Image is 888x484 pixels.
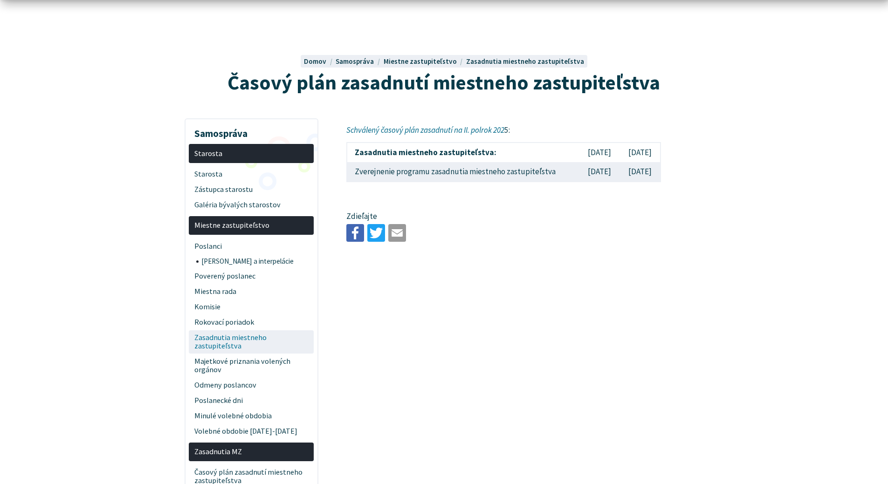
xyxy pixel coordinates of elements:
a: Poslanecké dni [189,393,314,408]
span: Miestna rada [194,284,309,300]
a: Poslanci [189,239,314,254]
span: Galéria bývalých starostov [194,197,309,212]
a: Odmeny poslancov [189,377,314,393]
a: Starosta [189,144,314,163]
a: Miestna rada [189,284,314,300]
a: Samospráva [336,57,383,66]
a: Miestne zastupiteľstvo [384,57,466,66]
img: Zdieľať e-mailom [388,224,406,242]
a: Zasadnutia MZ [189,443,314,462]
img: Zdieľať na Twitteri [367,224,385,242]
p: Zdieľajte [346,211,661,223]
span: Majetkové priznania volených orgánov [194,354,309,377]
span: Samospráva [336,57,374,66]
span: Poverený poslanec [194,269,309,284]
span: Časový plán zasadnutí miestneho zastupiteľstva [227,69,660,95]
span: Miestne zastupiteľstvo [384,57,457,66]
span: Starosta [194,166,309,182]
span: Poslanci [194,239,309,254]
span: Minulé volebné obdobia [194,408,309,423]
a: Zasadnutia miestneho zastupiteľstva [466,57,584,66]
span: Poslanecké dni [194,393,309,408]
span: Starosta [194,146,309,161]
img: Zdieľať na Facebooku [346,224,364,242]
p: 5: [346,124,661,136]
span: Zasadnutia miestneho zastupiteľstva [194,330,309,354]
span: [PERSON_NAME] a interpelácie [201,254,309,269]
td: [DATE] [579,143,620,162]
span: Zasadnutia MZ [194,444,309,459]
a: Minulé volebné obdobia [189,408,314,423]
a: Domov [304,57,336,66]
td: Zverejnenie programu zasadnutia miestneho zastupiteľstva [347,162,579,182]
td: [DATE] [620,162,661,182]
a: Zasadnutia miestneho zastupiteľstva [189,330,314,354]
a: Poverený poslanec [189,269,314,284]
span: Domov [304,57,326,66]
td: [DATE] [620,143,661,162]
span: Miestne zastupiteľstvo [194,218,309,233]
h3: Samospráva [189,121,314,141]
strong: Zasadnutia miestneho zastupiteľstva: [355,147,496,157]
span: Odmeny poslancov [194,377,309,393]
a: Miestne zastupiteľstvo [189,216,314,235]
a: Majetkové priznania volených orgánov [189,354,314,377]
td: [DATE] [579,162,620,182]
span: Komisie [194,300,309,315]
span: Volebné obdobie [DATE]-[DATE] [194,423,309,439]
span: Rokovací poriadok [194,315,309,330]
a: Galéria bývalých starostov [189,197,314,212]
a: Rokovací poriadok [189,315,314,330]
a: [PERSON_NAME] a interpelácie [196,254,314,269]
a: Komisie [189,300,314,315]
a: Volebné obdobie [DATE]-[DATE] [189,423,314,439]
a: Zástupca starostu [189,182,314,197]
em: Schválený časový plán zasadnutí na II. polrok 202 [346,125,504,135]
span: Zástupca starostu [194,182,309,197]
a: Starosta [189,166,314,182]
